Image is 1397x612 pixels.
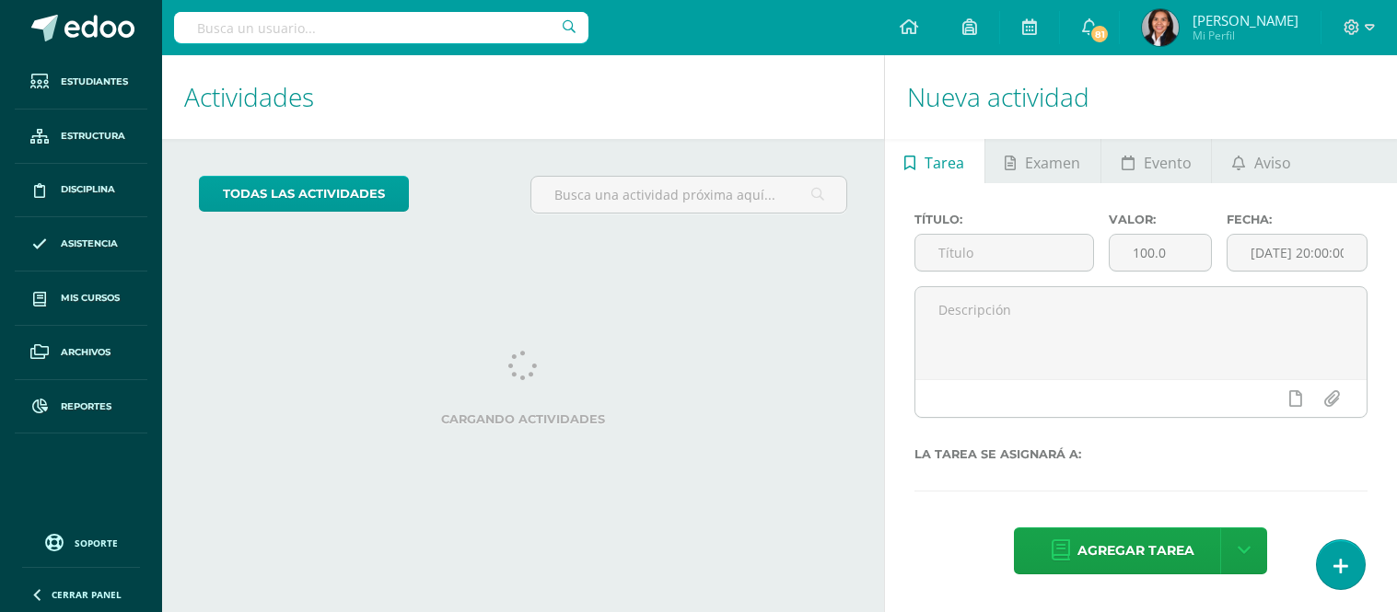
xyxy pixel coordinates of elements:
input: Puntos máximos [1110,235,1210,271]
a: Examen [985,139,1100,183]
span: Agregar tarea [1077,528,1194,573]
span: Asistencia [61,237,118,251]
a: Mis cursos [15,271,147,326]
span: [PERSON_NAME] [1193,11,1298,29]
span: Mis cursos [61,291,120,306]
a: Estructura [15,110,147,164]
label: La tarea se asignará a: [914,447,1368,461]
span: Examen [1025,141,1080,185]
input: Título [915,235,1094,271]
label: Título: [914,213,1095,226]
span: Mi Perfil [1193,28,1298,43]
a: todas las Actividades [199,176,409,212]
a: Estudiantes [15,55,147,110]
span: Aviso [1254,141,1291,185]
label: Valor: [1109,213,1211,226]
h1: Nueva actividad [907,55,1375,139]
span: Soporte [75,537,118,549]
span: Reportes [61,399,111,414]
label: Cargando actividades [199,412,847,426]
span: Tarea [925,141,964,185]
input: Fecha de entrega [1228,235,1367,271]
h1: Actividades [184,55,862,139]
a: Disciplina [15,164,147,218]
a: Evento [1101,139,1211,183]
a: Aviso [1212,139,1310,183]
img: f601d88a57e103b084b15924aeed5ff8.png [1142,9,1179,46]
span: Estudiantes [61,75,128,89]
input: Busca un usuario... [174,12,588,43]
a: Asistencia [15,217,147,271]
a: Tarea [885,139,984,183]
span: Evento [1144,141,1192,185]
a: Archivos [15,326,147,380]
span: Archivos [61,345,111,360]
input: Busca una actividad próxima aquí... [531,177,846,213]
span: Disciplina [61,182,115,197]
span: Estructura [61,129,125,144]
span: Cerrar panel [52,588,122,601]
label: Fecha: [1227,213,1368,226]
a: Reportes [15,380,147,434]
a: Soporte [22,529,140,554]
span: 81 [1089,24,1110,44]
